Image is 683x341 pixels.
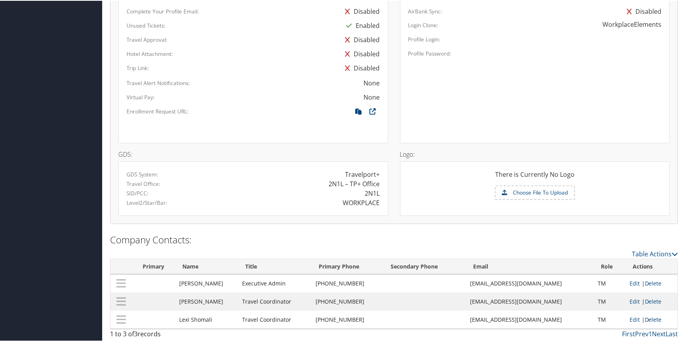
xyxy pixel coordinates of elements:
span: 3 [134,329,138,337]
label: Virtual Pay: [127,93,155,100]
label: Hotel Attachment: [127,49,173,57]
div: 2N1L – TP+ Office [329,178,380,188]
label: SID/PCC: [127,189,149,196]
div: WORKPLACE [343,197,380,207]
label: Login Clone: [408,20,439,28]
div: Disabled [341,46,380,60]
td: Lexi Shomali [175,310,238,328]
label: Profile Password: [408,49,452,57]
div: There is Currently No Logo [408,169,662,185]
div: 2N1L [365,188,380,197]
a: Edit [630,315,640,322]
td: | [626,310,677,328]
div: WorkplaceElements [602,19,661,28]
a: Last [666,329,678,337]
label: Level2/Star/Bar: [127,198,167,206]
a: Prev [635,329,648,337]
label: Profile Login: [408,35,441,43]
td: TM [594,310,626,328]
td: [PHONE_NUMBER] [312,292,384,310]
div: Enabled [343,18,380,32]
th: Secondary Phone [384,258,466,274]
td: | [626,292,677,310]
a: Edit [630,297,640,304]
div: Disabled [341,4,380,18]
label: Complete Your Profile Email: [127,7,199,15]
a: Table Actions [632,249,678,258]
td: [PHONE_NUMBER] [312,310,384,328]
td: Travel Coordinator [238,292,312,310]
th: Actions [626,258,677,274]
td: TM [594,274,626,292]
label: Travel Office: [127,179,160,187]
th: Primary Phone [312,258,384,274]
label: Unused Tickets: [127,21,165,29]
label: AirBank Sync: [408,7,442,15]
a: Delete [645,279,662,286]
h4: GDS: [118,150,388,157]
th: Name [175,258,238,274]
div: None [364,92,380,101]
label: Travel Alert Notifications: [127,78,190,86]
th: Role [594,258,626,274]
td: Executive Admin [238,274,312,292]
th: Email [466,258,594,274]
label: GDS System: [127,170,158,178]
a: First [622,329,635,337]
td: Travel Coordinator [238,310,312,328]
a: Edit [630,279,640,286]
div: Disabled [341,60,380,74]
a: Delete [645,297,662,304]
label: Travel Approval: [127,35,167,43]
label: Enrollment Request URL: [127,107,189,115]
td: [PERSON_NAME] [175,274,238,292]
h2: Company Contacts: [110,232,678,246]
td: [PHONE_NUMBER] [312,274,384,292]
th: Primary [132,258,175,274]
td: [EMAIL_ADDRESS][DOMAIN_NAME] [466,310,594,328]
h4: Logo: [400,150,670,157]
th: Title [238,258,312,274]
div: Disabled [623,4,661,18]
td: [EMAIL_ADDRESS][DOMAIN_NAME] [466,292,594,310]
div: Travelport+ [345,169,380,178]
label: Trip Link: [127,63,149,71]
a: Next [652,329,666,337]
div: Disabled [341,32,380,46]
td: TM [594,292,626,310]
td: [PERSON_NAME] [175,292,238,310]
td: [EMAIL_ADDRESS][DOMAIN_NAME] [466,274,594,292]
a: Delete [645,315,662,322]
div: None [364,78,380,87]
a: 1 [648,329,652,337]
td: | [626,274,677,292]
label: Choose File To Upload [496,185,574,199]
